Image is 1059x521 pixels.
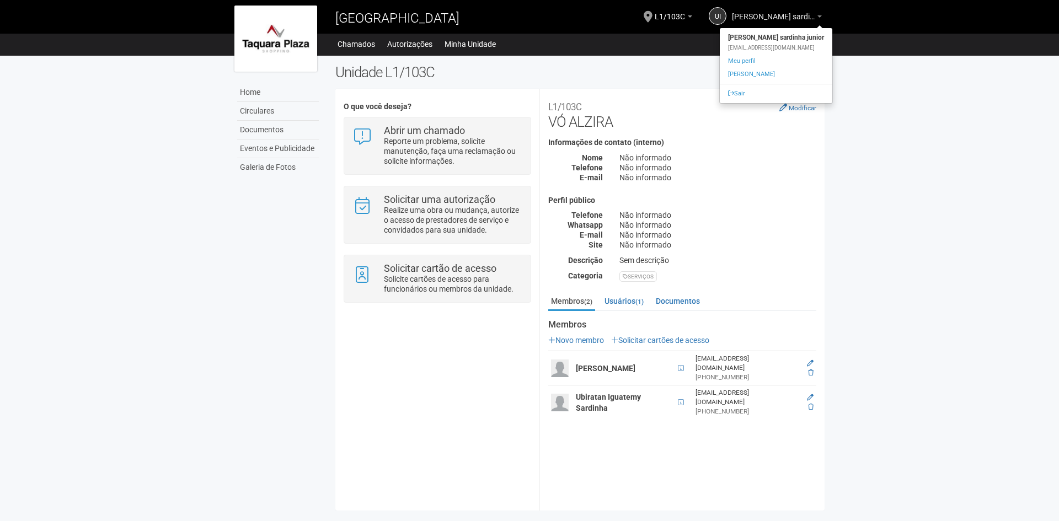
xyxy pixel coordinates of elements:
strong: Membros [548,320,816,330]
h4: Perfil público [548,196,816,205]
small: Modificar [789,104,816,112]
strong: Nome [582,153,603,162]
h2: Unidade L1/103C [335,64,825,80]
h4: O que você deseja? [344,103,531,111]
a: Eventos e Publicidade [237,139,319,158]
p: Solicite cartões de acesso para funcionários ou membros da unidade. [384,274,522,294]
strong: Solicitar cartão de acesso [384,262,496,274]
div: SERVIÇOS [619,271,657,282]
strong: E-mail [580,230,603,239]
strong: Site [589,240,603,249]
a: Modificar [779,103,816,112]
strong: Abrir um chamado [384,125,465,136]
a: Circulares [237,102,319,121]
strong: Categoria [568,271,603,280]
div: [EMAIL_ADDRESS][DOMAIN_NAME] [696,388,795,407]
div: Não informado [611,220,825,230]
small: L1/103C [548,101,581,112]
a: Membros(2) [548,293,595,311]
strong: Whatsapp [568,221,603,229]
div: Não informado [611,153,825,163]
div: [PHONE_NUMBER] [696,407,795,416]
a: Chamados [338,36,375,52]
img: user.png [551,394,569,411]
small: (1) [635,298,644,305]
a: Excluir membro [808,403,814,411]
a: Solicitar cartões de acesso [611,336,709,345]
span: [GEOGRAPHIC_DATA] [335,10,459,26]
h4: Informações de contato (interno) [548,138,816,147]
p: Reporte um problema, solicite manutenção, faça uma reclamação ou solicite informações. [384,136,522,166]
div: [EMAIL_ADDRESS][DOMAIN_NAME] [696,354,795,373]
strong: E-mail [580,173,603,182]
div: Não informado [611,163,825,173]
a: Documentos [237,121,319,139]
a: [PERSON_NAME] [720,68,832,81]
div: Não informado [611,210,825,220]
a: Autorizações [387,36,432,52]
a: Meu perfil [720,55,832,68]
img: user.png [551,359,569,377]
a: Abrir um chamado Reporte um problema, solicite manutenção, faça uma reclamação ou solicite inform... [352,126,522,166]
div: [PHONE_NUMBER] [696,373,795,382]
a: Solicitar uma autorização Realize uma obra ou mudança, autorize o acesso de prestadores de serviç... [352,195,522,235]
strong: Telefone [571,163,603,172]
a: Excluir membro [808,369,814,377]
div: Não informado [611,173,825,182]
strong: [PERSON_NAME] [576,364,635,373]
h2: VÓ ALZIRA [548,97,816,130]
a: UI [709,7,726,25]
strong: Ubiratan Iguatemy Sardinha [576,393,641,412]
strong: Telefone [571,211,603,219]
a: Solicitar cartão de acesso Solicite cartões de acesso para funcionários ou membros da unidade. [352,264,522,294]
strong: Solicitar uma autorização [384,194,495,205]
a: L1/103C [655,14,692,23]
strong: [PERSON_NAME] sardinha junior [720,31,832,44]
span: L1/103C [655,2,685,21]
a: Novo membro [548,336,604,345]
small: (2) [584,298,592,305]
a: Sair [720,87,832,100]
p: Realize uma obra ou mudança, autorize o acesso de prestadores de serviço e convidados para sua un... [384,205,522,235]
img: logo.jpg [234,6,317,72]
div: Não informado [611,230,825,240]
div: Sem descrição [611,255,825,265]
a: Editar membro [807,359,814,367]
a: Galeria de Fotos [237,158,319,176]
strong: Descrição [568,256,603,265]
a: Minha Unidade [445,36,496,52]
a: Home [237,83,319,102]
span: Ubiratan Iguatemy sardinha junior [732,2,815,21]
a: Documentos [653,293,703,309]
a: [PERSON_NAME] sardinha junior [732,14,822,23]
a: Editar membro [807,394,814,401]
a: Usuários(1) [602,293,646,309]
div: Não informado [611,240,825,250]
div: [EMAIL_ADDRESS][DOMAIN_NAME] [720,44,832,52]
